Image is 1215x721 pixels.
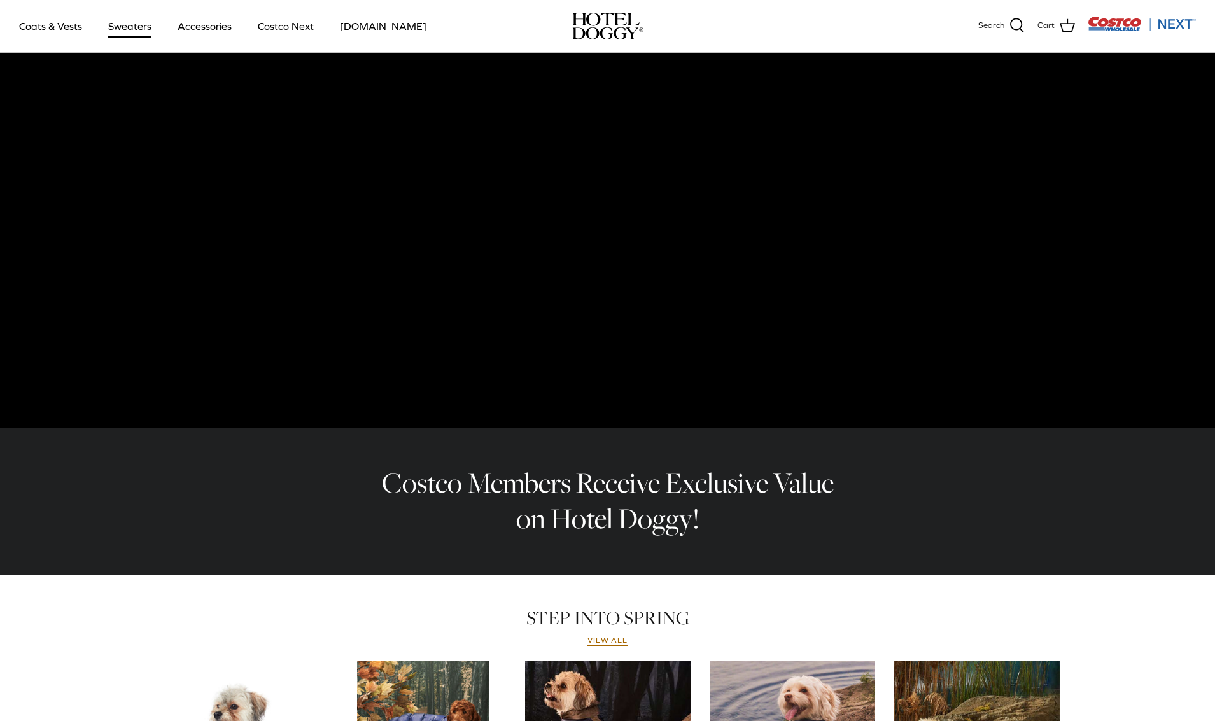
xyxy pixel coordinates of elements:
a: hoteldoggy.com hoteldoggycom [572,13,643,39]
img: Costco Next [1088,16,1196,32]
a: [DOMAIN_NAME] [328,4,438,48]
span: Cart [1037,19,1055,32]
img: hoteldoggycom [572,13,643,39]
a: Visit Costco Next [1088,24,1196,34]
a: Accessories [166,4,243,48]
h2: Costco Members Receive Exclusive Value on Hotel Doggy! [372,465,843,537]
a: Coats & Vests [8,4,94,48]
a: Costco Next [246,4,325,48]
a: Search [978,18,1025,34]
a: View all [587,636,628,646]
a: Cart [1037,18,1075,34]
a: Sweaters [97,4,163,48]
span: Search [978,19,1004,32]
a: STEP INTO SPRING [526,605,689,631]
